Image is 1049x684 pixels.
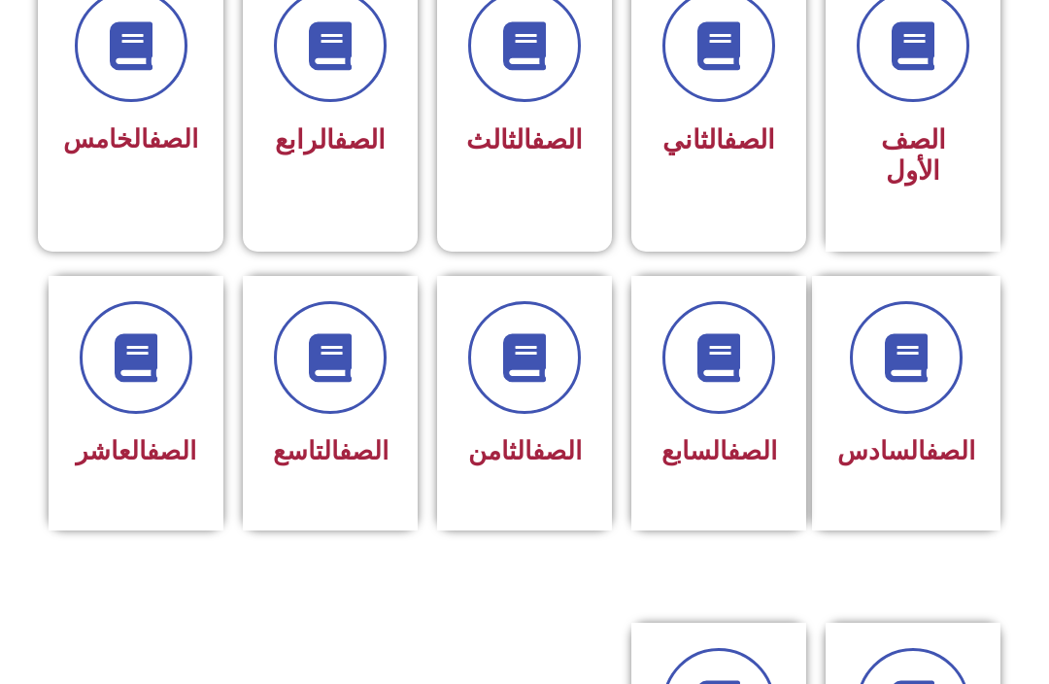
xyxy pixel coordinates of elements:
[334,124,386,155] a: الصف
[662,124,775,155] span: الثاني
[339,436,389,465] a: الصف
[728,436,777,465] a: الصف
[273,436,389,465] span: التاسع
[837,436,975,465] span: السادس
[881,124,946,187] span: الصف الأول
[275,124,386,155] span: الرابع
[468,436,582,465] span: الثامن
[76,436,196,465] span: العاشر
[147,436,196,465] a: الصف
[926,436,975,465] a: الصف
[149,124,198,154] a: الصف
[531,124,583,155] a: الصف
[532,436,582,465] a: الصف
[724,124,775,155] a: الصف
[466,124,583,155] span: الثالث
[63,124,198,154] span: الخامس
[661,436,777,465] span: السابع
